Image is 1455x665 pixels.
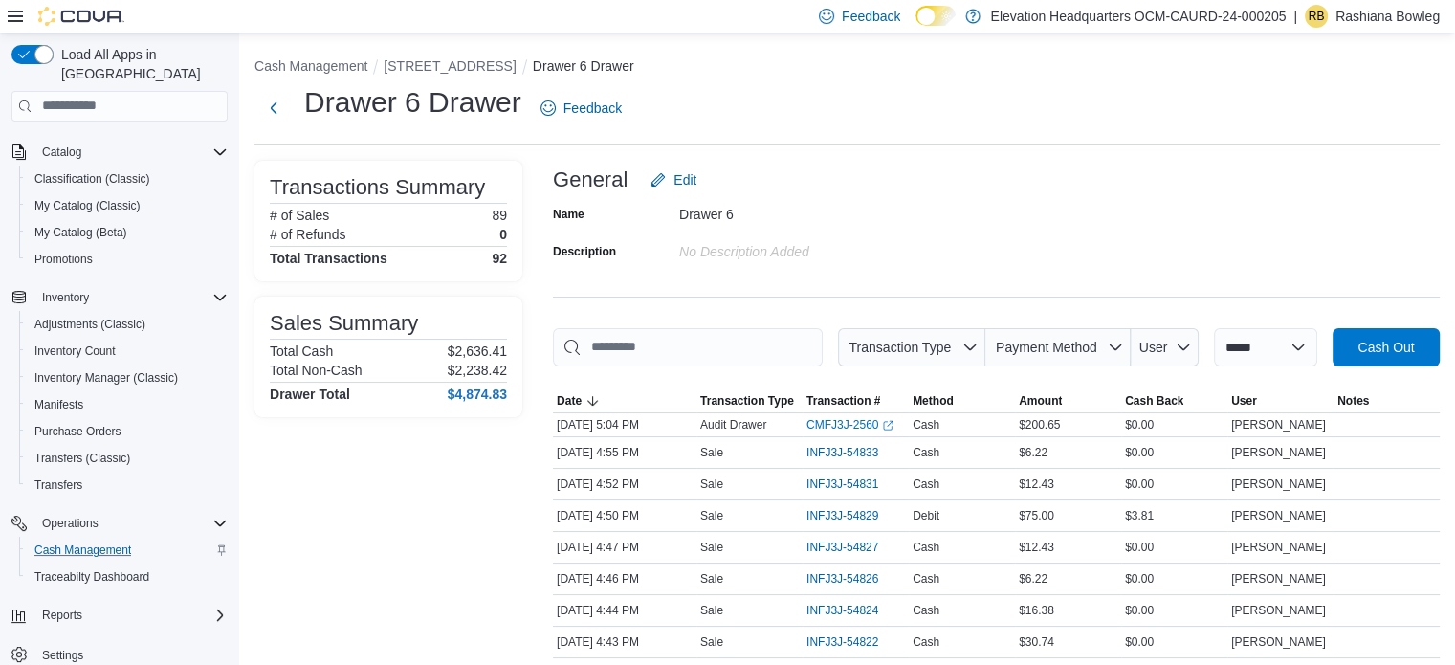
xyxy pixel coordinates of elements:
button: INFJ3J-54827 [806,536,897,559]
h4: Drawer Total [270,387,350,402]
span: Inventory Count [27,340,228,363]
button: INFJ3J-54831 [806,473,897,496]
div: No Description added [679,236,936,259]
span: User [1139,340,1168,355]
span: [PERSON_NAME] [1231,508,1326,523]
div: [DATE] 4:52 PM [553,473,696,496]
p: Sale [700,571,723,587]
button: Reports [34,604,90,627]
span: Settings [42,648,83,663]
button: Catalog [34,141,89,164]
span: My Catalog (Beta) [34,225,127,240]
button: Transaction Type [838,328,985,366]
div: $0.00 [1121,567,1227,590]
span: Payment Method [996,340,1097,355]
div: $0.00 [1121,631,1227,654]
button: Method [909,389,1015,412]
span: Inventory Manager (Classic) [27,366,228,389]
div: [DATE] 4:46 PM [553,567,696,590]
span: $75.00 [1019,508,1054,523]
p: $2,636.41 [448,344,507,359]
div: $0.00 [1121,473,1227,496]
span: $6.22 [1019,445,1047,460]
span: Promotions [27,248,228,271]
span: Transaction Type [849,340,951,355]
div: Rashiana Bowleg [1305,5,1328,28]
span: [PERSON_NAME] [1231,603,1326,618]
span: Dark Mode [915,26,916,27]
a: Promotions [27,248,100,271]
p: Elevation Headquarters OCM-CAURD-24-000205 [990,5,1286,28]
span: Cash Management [27,539,228,562]
span: Cash Management [34,543,131,558]
div: $0.00 [1121,441,1227,464]
span: [PERSON_NAME] [1231,571,1326,587]
span: My Catalog (Classic) [34,198,141,213]
p: Audit Drawer [700,417,766,432]
a: Cash Management [27,539,139,562]
button: Reports [4,602,235,629]
span: INFJ3J-54822 [806,634,878,650]
h4: Total Transactions [270,251,387,266]
span: Cash [913,634,939,650]
label: Description [553,244,616,259]
button: Date [553,389,696,412]
button: Inventory Manager (Classic) [19,365,235,391]
span: Feedback [842,7,900,26]
p: Rashiana Bowleg [1335,5,1440,28]
span: $12.43 [1019,477,1054,492]
button: User [1131,328,1199,366]
label: Name [553,207,584,222]
button: INFJ3J-54829 [806,504,897,527]
span: My Catalog (Classic) [27,194,228,217]
h6: Total Cash [270,344,333,359]
a: Transfers (Classic) [27,447,138,470]
button: Purchase Orders [19,418,235,445]
button: User [1227,389,1334,412]
img: Cova [38,7,124,26]
h3: Transactions Summary [270,176,485,199]
h6: # of Refunds [270,227,345,242]
span: [PERSON_NAME] [1231,445,1326,460]
input: Dark Mode [915,6,956,26]
span: Adjustments (Classic) [34,317,145,332]
p: Sale [700,445,723,460]
span: Operations [34,512,228,535]
button: INFJ3J-54824 [806,599,897,622]
span: Reports [34,604,228,627]
div: [DATE] 4:44 PM [553,599,696,622]
a: CMFJ3J-2560External link [806,417,893,432]
button: Adjustments (Classic) [19,311,235,338]
span: $16.38 [1019,603,1054,618]
h6: # of Sales [270,208,329,223]
span: Cash [913,603,939,618]
button: Edit [643,161,704,199]
span: Adjustments (Classic) [27,313,228,336]
span: Notes [1337,393,1369,409]
a: Transfers [27,474,90,497]
button: Payment Method [985,328,1131,366]
span: INFJ3J-54826 [806,571,878,587]
div: [DATE] 4:43 PM [553,631,696,654]
h4: 92 [492,251,507,266]
span: $6.22 [1019,571,1047,587]
span: [PERSON_NAME] [1231,540,1326,555]
a: Inventory Count [27,340,123,363]
h1: Drawer 6 Drawer [304,83,521,122]
span: $12.43 [1019,540,1054,555]
span: Reports [42,608,82,623]
p: Sale [700,477,723,492]
div: $0.00 [1121,536,1227,559]
span: User [1231,393,1257,409]
span: Operations [42,516,99,531]
span: Transfers [34,477,82,493]
button: Transfers [19,472,235,499]
p: Sale [700,540,723,555]
span: Inventory Count [34,344,116,359]
span: Cash [913,540,939,555]
button: Notes [1334,389,1440,412]
span: Classification (Classic) [27,167,228,190]
button: Catalog [4,139,235,166]
span: Transfers [27,474,228,497]
span: Manifests [27,393,228,416]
